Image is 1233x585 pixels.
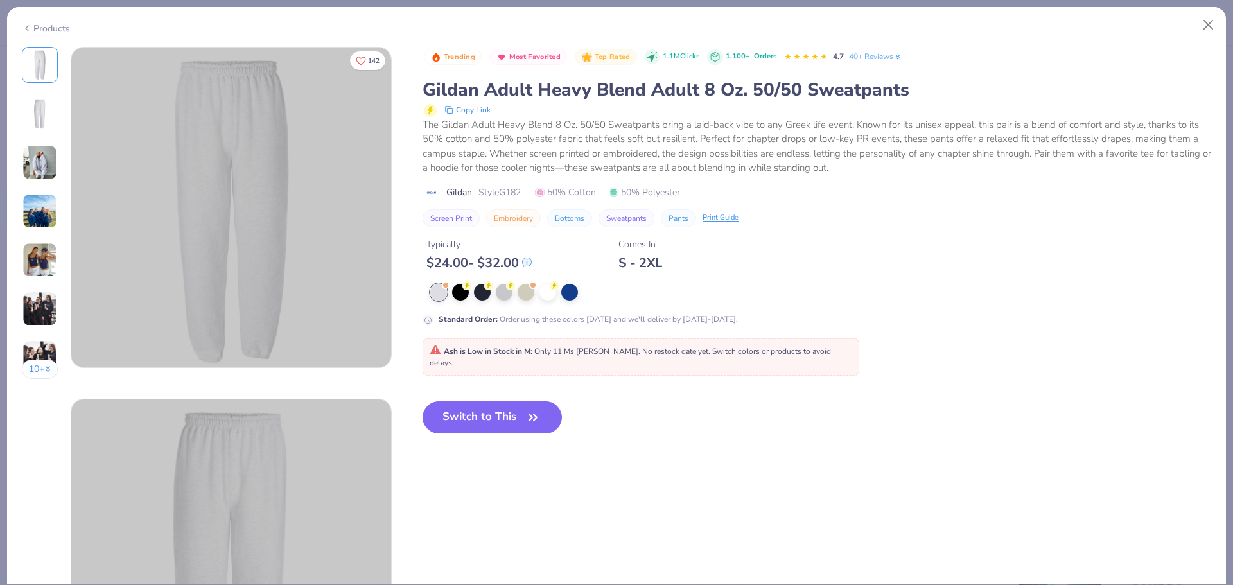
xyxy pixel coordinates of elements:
[439,313,738,325] div: Order using these colors [DATE] and we'll deliver by [DATE]-[DATE].
[423,188,440,198] img: brand logo
[71,48,391,367] img: Front
[599,209,654,227] button: Sweatpants
[754,51,776,61] span: Orders
[431,52,441,62] img: Trending sort
[22,360,58,379] button: 10+
[22,194,57,229] img: User generated content
[575,49,636,65] button: Badge Button
[535,186,596,199] span: 50% Cotton
[424,49,482,65] button: Badge Button
[547,209,592,227] button: Bottoms
[1196,13,1221,37] button: Close
[22,243,57,277] img: User generated content
[444,53,475,60] span: Trending
[509,53,561,60] span: Most Favorited
[582,52,592,62] img: Top Rated sort
[439,314,498,324] strong: Standard Order :
[423,78,1211,102] div: Gildan Adult Heavy Blend Adult 8 Oz. 50/50 Sweatpants
[24,98,55,129] img: Back
[833,51,844,62] span: 4.7
[478,186,521,199] span: Style G182
[784,47,828,67] div: 4.7 Stars
[849,51,902,62] a: 40+ Reviews
[350,51,385,70] button: Like
[661,209,696,227] button: Pants
[24,49,55,80] img: Front
[423,209,480,227] button: Screen Print
[22,22,70,35] div: Products
[618,255,662,271] div: S - 2XL
[441,102,494,118] button: copy to clipboard
[426,255,532,271] div: $ 24.00 - $ 32.00
[489,49,567,65] button: Badge Button
[22,145,57,180] img: User generated content
[618,238,662,251] div: Comes In
[496,52,507,62] img: Most Favorited sort
[22,340,57,375] img: User generated content
[609,186,680,199] span: 50% Polyester
[663,51,699,62] span: 1.1M Clicks
[426,238,532,251] div: Typically
[423,118,1211,175] div: The Gildan Adult Heavy Blend 8 Oz. 50/50 Sweatpants bring a laid-back vibe to any Greek life even...
[486,209,541,227] button: Embroidery
[703,213,739,223] div: Print Guide
[368,58,380,64] span: 142
[595,53,631,60] span: Top Rated
[430,346,831,368] span: : Only 11 Ms [PERSON_NAME]. No restock date yet. Switch colors or products to avoid delays.
[423,401,562,433] button: Switch to This
[444,346,530,356] strong: Ash is Low in Stock in M
[726,51,776,62] div: 1,100+
[22,292,57,326] img: User generated content
[446,186,472,199] span: Gildan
